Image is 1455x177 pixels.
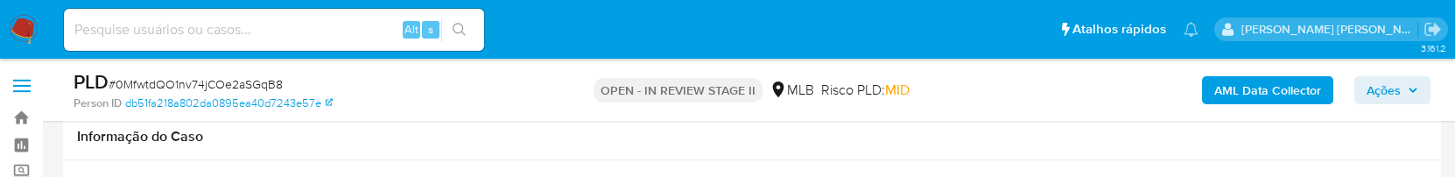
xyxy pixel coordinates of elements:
b: Person ID [74,96,122,111]
input: Pesquise usuários ou casos... [64,18,484,41]
button: Ações [1354,76,1430,104]
p: alessandra.barbosa@mercadopago.com [1241,21,1418,38]
a: db51fa218a802da0895ea40d7243e57e [125,96,333,111]
b: PLD [74,67,109,96]
div: MLB [770,81,814,100]
button: AML Data Collector [1202,76,1333,104]
span: Risco PLD: [821,81,910,100]
span: s [428,21,433,38]
h1: Informação do Caso [77,128,1427,145]
span: Alt [404,21,418,38]
span: # 0MfwtdQO1nv74jCOe2aSGqB8 [109,75,283,93]
button: search-icon [441,18,477,42]
p: OPEN - IN REVIEW STAGE II [594,78,763,103]
span: Ações [1367,76,1401,104]
a: Notificações [1184,22,1198,37]
b: AML Data Collector [1214,76,1321,104]
span: MID [885,80,910,100]
a: Sair [1423,20,1442,39]
span: Atalhos rápidos [1072,20,1166,39]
